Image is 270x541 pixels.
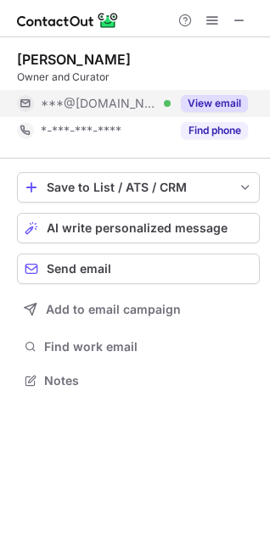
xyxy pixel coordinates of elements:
[17,51,131,68] div: [PERSON_NAME]
[181,122,248,139] button: Reveal Button
[17,70,260,85] div: Owner and Curator
[44,373,253,388] span: Notes
[44,339,253,354] span: Find work email
[17,294,260,325] button: Add to email campaign
[17,10,119,31] img: ContactOut v5.3.10
[17,335,260,359] button: Find work email
[17,172,260,203] button: save-profile-one-click
[41,96,158,111] span: ***@[DOMAIN_NAME]
[46,303,181,316] span: Add to email campaign
[47,221,228,235] span: AI write personalized message
[17,213,260,243] button: AI write personalized message
[47,181,230,194] div: Save to List / ATS / CRM
[47,262,111,276] span: Send email
[17,254,260,284] button: Send email
[17,369,260,393] button: Notes
[181,95,248,112] button: Reveal Button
